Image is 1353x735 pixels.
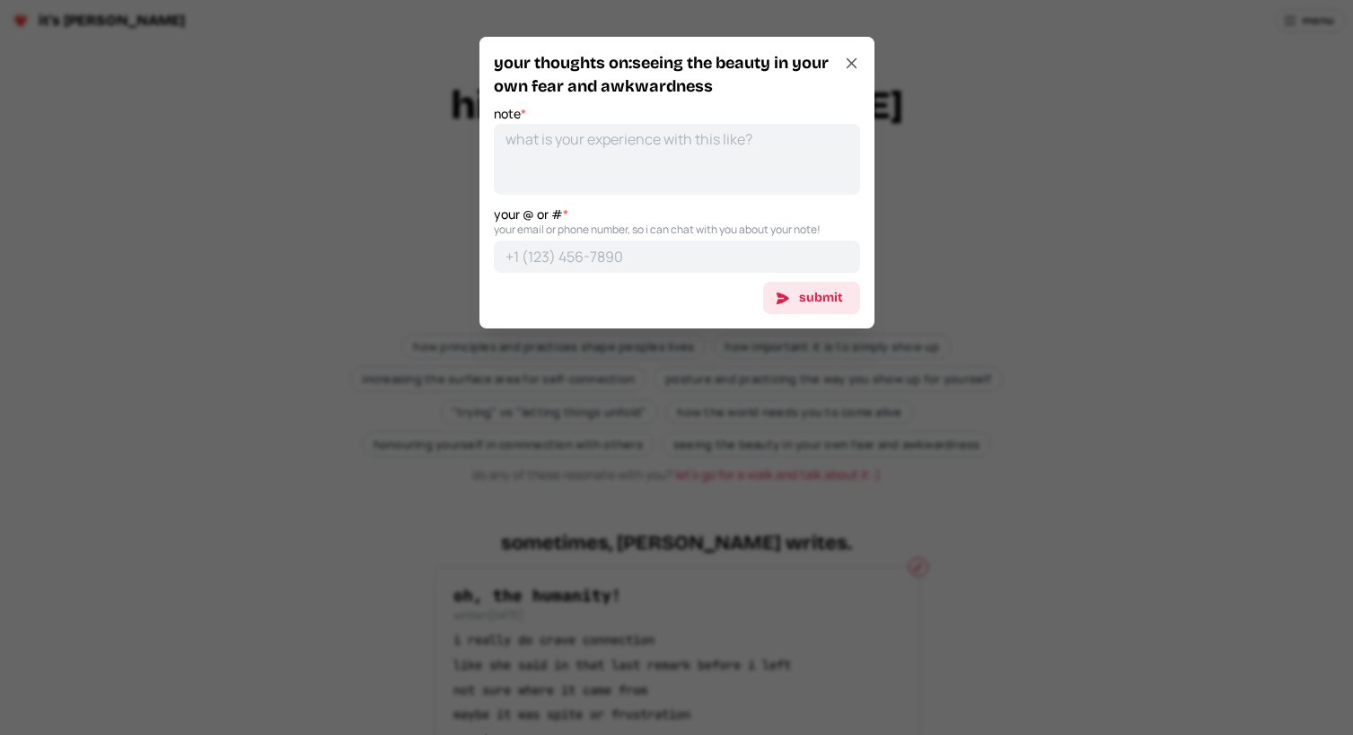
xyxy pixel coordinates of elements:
label: your @ or # [494,206,568,223]
input: +1 (123) 456-7890 [494,241,860,273]
label: note [494,105,526,123]
button: submit [763,282,860,314]
p: your email or phone number, so i can chat with you about your note! [494,223,860,236]
h2: your thoughts on: seeing the beauty in your own fear and awkwardness [494,51,839,98]
span: submit [799,283,843,313]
